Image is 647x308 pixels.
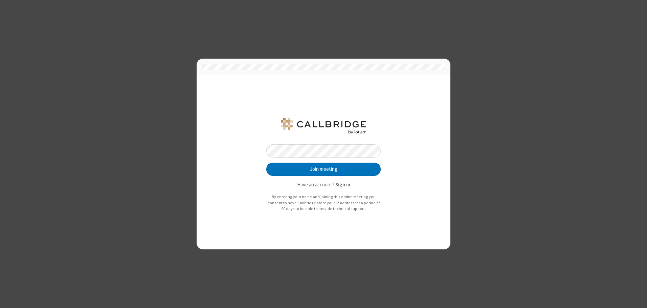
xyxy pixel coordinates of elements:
p: By entering your name and joining this online meeting you consent to have Callbridge store your I... [266,194,381,212]
strong: Sign in [335,181,350,188]
button: Sign in [335,181,350,189]
img: QA Selenium DO NOT DELETE OR CHANGE [280,118,367,134]
button: Join meeting [266,163,381,176]
p: Have an account? [266,181,381,189]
